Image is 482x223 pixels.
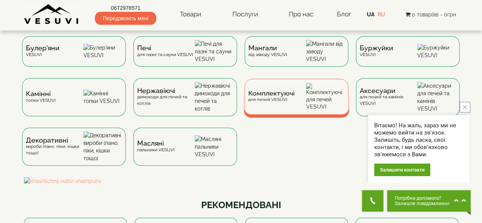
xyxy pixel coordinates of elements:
[360,45,393,51] span: Буржуйки
[360,45,393,58] div: VESUVI
[130,36,241,78] a: Печідля лазні та сауни VESUVI Печі для лазні та сауни VESUVI
[137,88,195,94] span: Нержавіючі
[412,11,456,18] span: 0 товар(ів) - 0грн
[374,164,430,176] div: Залишити контакти
[95,4,156,12] a: 0672978571
[18,128,130,177] a: Декоративнівироби (пано, піки, кішки тощо) Декоративні вироби (пано, піки, кішки тощо)
[26,91,56,103] div: топки VESUVI
[172,6,209,23] a: Товари
[248,45,287,51] span: Мангали
[241,78,352,128] a: Комплектуючідля печей VESUVI Комплектуючі для печей VESUVI
[387,190,471,212] button: Chat button
[248,45,287,58] div: від заводу VESUVI
[224,6,265,23] a: Послуги
[395,196,450,201] span: Потрібна допомога?
[24,4,79,25] img: Завод VESUVI
[352,78,463,128] a: Аксесуаридля печей та камінів VESUVI Аксесуари для печей та камінів VESUVI
[137,140,175,146] span: Масляні
[403,10,458,19] button: 0 товар(ів) - 0грн
[130,78,241,128] a: Нержавіючідимоходи для печей та котлів Нержавіючі димоходи для печей та котлів
[360,88,417,107] div: для печей та камінів VESUVI
[18,36,130,78] a: Булер'яниVESUVI Булер'яни VESUVI
[281,6,321,23] a: Про нас
[378,11,385,18] a: RU
[83,132,122,162] img: Декоративні вироби (пано, піки, кішки тощо)
[336,10,351,18] a: Блог
[195,82,233,112] img: Нержавіючі димоходи для печей та котлів
[130,128,241,177] a: Масляніпальники VESUVI Масляні пальники VESUVI
[137,45,193,58] div: для лазні та сауни VESUVI
[360,88,417,94] span: Аксесуари
[395,201,450,206] span: Залиште повідомлення
[137,140,175,153] div: пальники VESUVI
[248,91,294,103] div: для печей VESUVI
[241,36,352,78] a: Мангаливід заводу VESUVI Мангали від заводу VESUVI
[83,90,122,105] img: Камінні топки VESUVI
[460,102,470,112] button: close button
[374,122,464,158] div: Вітаємо! На жаль, зараз ми не можемо вийти на зв'язок. Залишіть, будь ласка, свої контакти, і ми ...
[417,82,456,112] img: Аксесуари для печей та камінів VESUVI
[26,91,56,97] span: Камінні
[195,40,233,63] img: Печі для лазні та сауни VESUVI
[306,83,345,111] img: Комплектуючі для печей VESUVI
[24,177,458,185] img: shashlichnij-nabir-shampuriv
[26,137,83,156] div: вироби (пано, піки, кішки тощо)
[26,137,83,143] span: Декоративні
[248,91,295,96] span: Комплектуючі
[26,45,59,51] span: Булер'яни
[362,190,383,212] button: Get Call button
[137,88,195,107] div: димоходи для печей та котлів
[195,135,233,158] img: Масляні пальники VESUVI
[137,45,193,51] span: Печі
[352,36,463,78] a: БуржуйкиVESUVI Буржуйки VESUVI
[83,44,122,59] img: Булер'яни VESUVI
[417,44,456,59] img: Буржуйки VESUVI
[26,45,59,58] div: VESUVI
[95,12,156,25] span: Передзвоніть мені
[18,78,130,128] a: Каміннітопки VESUVI Камінні топки VESUVI
[367,11,375,18] a: UA
[306,40,344,63] img: Мангали від заводу VESUVI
